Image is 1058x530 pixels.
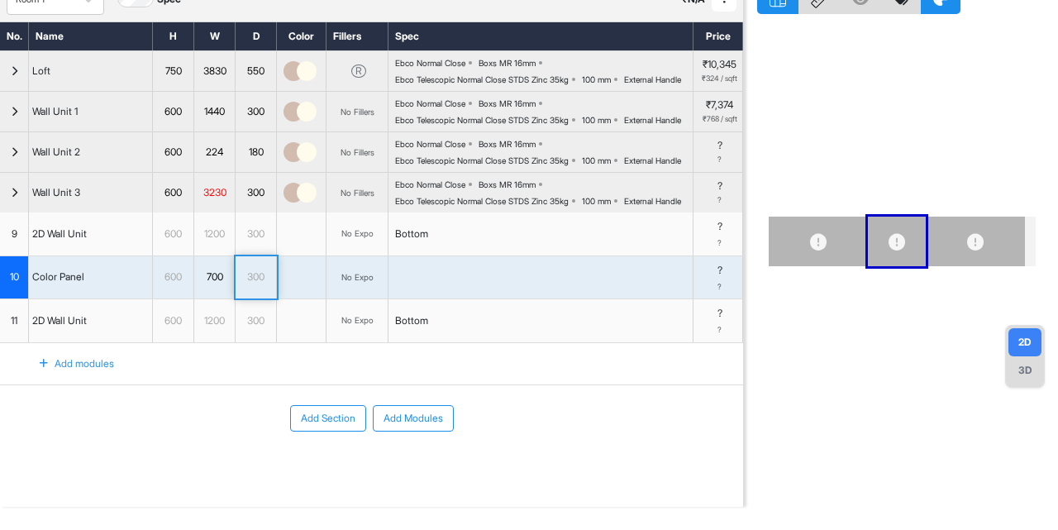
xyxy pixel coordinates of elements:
div: Add modules [20,350,114,378]
div: Bottom [395,313,428,328]
span: ? [717,324,722,336]
img: thumb_21091.jpg [297,142,317,162]
div: 600 [153,103,193,121]
p: ? [717,180,722,192]
div: Ebco Normal Close [395,98,465,108]
div: 1200 [194,223,235,245]
div: Wall Unit 2 [29,143,83,161]
div: Boxs MR 16mm [479,58,536,68]
span: 10 [10,270,19,284]
button: Add Section [290,405,366,432]
p: ? [717,219,722,234]
div: Ebco Normal Close [395,58,465,68]
div: R [351,64,366,78]
div: Ebco Telescopic Normal Close STDS Zinc 35kg [395,115,569,125]
img: thumb_21027.jpg [284,183,303,203]
div: 2D Wall Unit [29,223,90,245]
div: 600 [153,266,193,288]
span: ? [717,281,722,293]
span: 9 [12,227,17,241]
img: thumb_21091.jpg [297,102,317,122]
span: 11 [11,313,17,328]
div: H [153,22,194,50]
div: 100 mm [582,74,611,84]
span: ? [717,155,722,165]
div: 2D [1008,328,1041,356]
div: Ebco Telescopic Normal Close STDS Zinc 35kg [395,155,569,165]
div: No Expo [341,227,374,240]
div: External Handle [624,196,681,206]
div: Boxs MR 16mm [479,98,536,108]
div: Ebco Telescopic Normal Close STDS Zinc 35kg [395,74,569,84]
div: 3230 [194,184,235,202]
span: ₹768 / sqft [703,115,737,124]
div: Color [277,22,326,50]
div: Name [29,22,153,50]
div: Boxs MR 16mm [479,179,536,189]
div: No Fillers [341,188,374,198]
div: 100 mm [582,115,611,125]
div: Boxs MR 16mm [479,139,536,149]
div: 100 mm [582,155,611,165]
div: Spec [388,22,693,50]
p: ₹10,345 [703,59,736,70]
div: Ebco Normal Close [395,179,465,189]
div: No Expo [341,314,374,327]
p: ? [717,140,722,151]
div: 3D [1008,356,1041,384]
div: 600 [153,310,193,332]
div: 300 [236,266,276,288]
img: thumb_21027.jpg [284,102,303,122]
span: ? [717,237,722,249]
div: 224 [194,143,235,161]
div: 2D Wall Unit [29,310,90,332]
img: thumb_21091.jpg [297,61,317,81]
div: Bottom [395,227,428,241]
div: No Fillers [341,107,374,117]
div: Price [693,22,743,50]
p: ? [717,306,722,321]
img: thumb_21027.jpg [284,142,303,162]
div: No Expo [341,271,374,284]
img: thumb_21027.jpg [284,61,303,81]
div: Ebco Telescopic Normal Close STDS Zinc 35kg [395,196,569,206]
div: Fillers [326,22,388,50]
div: Loft [29,62,54,80]
div: W [194,22,236,50]
div: 700 [194,266,235,288]
div: D [236,22,277,50]
div: 1440 [194,103,235,121]
div: 300 [236,184,276,202]
div: 1200 [194,310,235,332]
div: Color Panel [29,266,88,288]
div: 100 mm [582,196,611,206]
div: 550 [236,62,276,80]
div: External Handle [624,115,681,125]
div: 3830 [194,62,235,80]
div: 600 [153,184,193,202]
div: Wall Unit 1 [29,103,81,121]
div: 600 [153,143,193,161]
div: Ebco Normal Close [395,139,465,149]
div: External Handle [624,74,681,84]
div: 750 [153,62,193,80]
div: No Fillers [341,147,374,157]
p: ? [717,263,722,278]
div: Wall Unit 3 [29,184,83,202]
span: ₹324 / sqft [702,74,737,84]
div: External Handle [624,155,681,165]
span: ? [717,196,722,205]
p: ₹7,374 [706,99,733,111]
div: 600 [153,223,193,245]
img: thumb_21091.jpg [297,183,317,203]
div: 180 [236,143,276,161]
button: Add Modules [373,405,454,432]
div: 300 [236,223,276,245]
div: 300 [236,310,276,332]
div: 300 [236,103,276,121]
